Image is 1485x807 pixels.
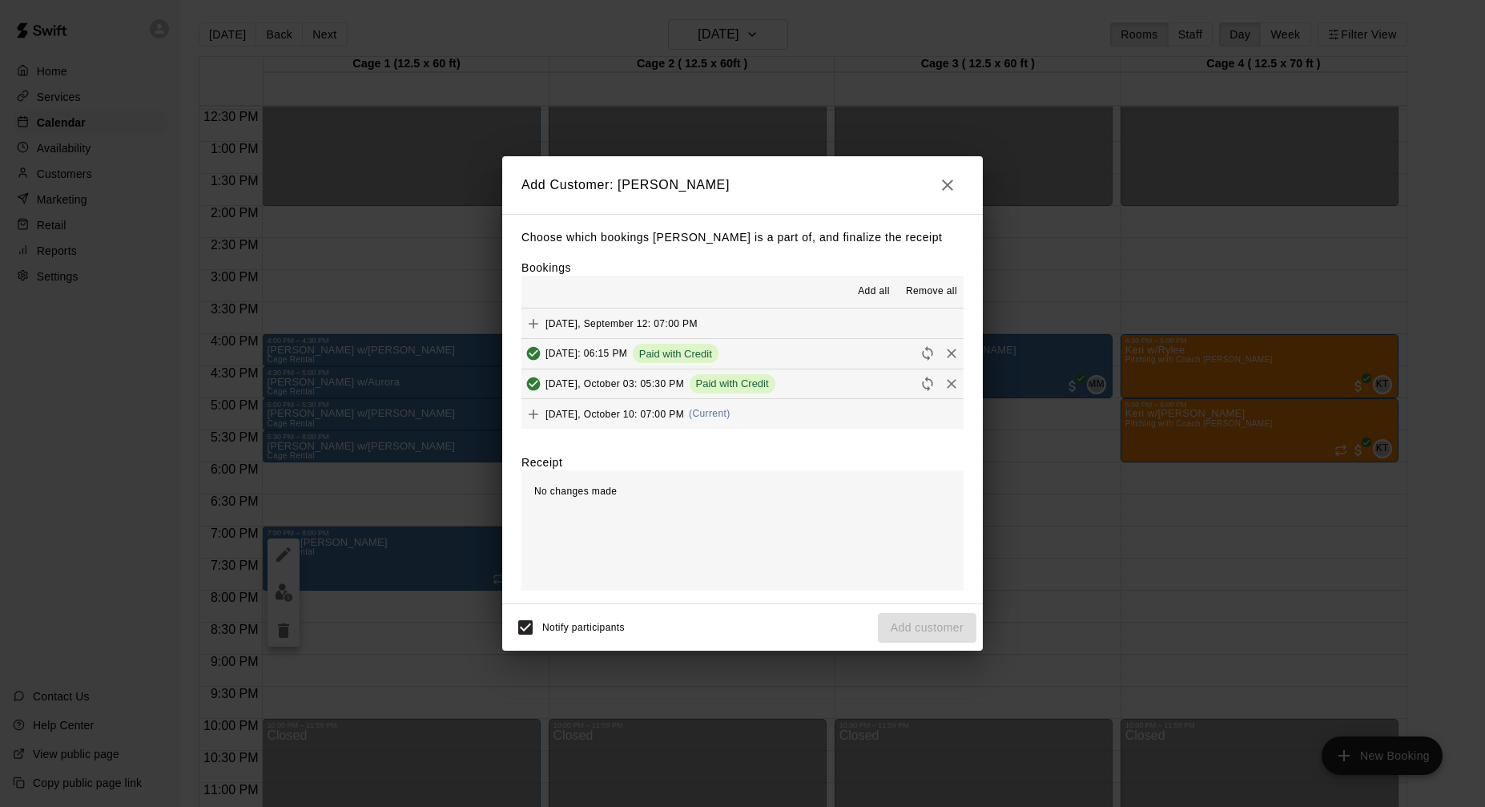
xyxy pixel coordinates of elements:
[502,156,983,214] h2: Add Customer: [PERSON_NAME]
[633,348,718,360] span: Paid with Credit
[521,372,545,396] button: Added & Paid
[899,279,964,305] button: Remove all
[545,317,698,329] span: [DATE], September 12: 07:00 PM
[940,347,964,359] span: Remove
[545,348,627,359] span: [DATE]: 06:15 PM
[521,339,964,369] button: Added & Paid[DATE]: 06:15 PMPaid with CreditRescheduleRemove
[690,377,775,389] span: Paid with Credit
[521,454,562,470] label: Receipt
[916,347,940,359] span: Reschedule
[689,408,730,419] span: (Current)
[858,284,890,300] span: Add all
[848,279,899,305] button: Add all
[534,486,617,497] span: No changes made
[940,377,964,389] span: Remove
[545,377,684,389] span: [DATE], October 03: 05:30 PM
[542,623,625,634] span: Notify participants
[521,261,571,274] label: Bookings
[521,309,964,338] button: Add[DATE], September 12: 07:00 PM
[521,341,545,365] button: Added & Paid
[521,228,964,248] p: Choose which bookings [PERSON_NAME] is a part of, and finalize the receipt
[545,408,684,419] span: [DATE], October 10: 07:00 PM
[521,317,545,329] span: Add
[521,399,964,429] button: Add[DATE], October 10: 07:00 PM(Current)
[906,284,957,300] span: Remove all
[521,407,545,419] span: Add
[521,369,964,399] button: Added & Paid[DATE], October 03: 05:30 PMPaid with CreditRescheduleRemove
[916,377,940,389] span: Reschedule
